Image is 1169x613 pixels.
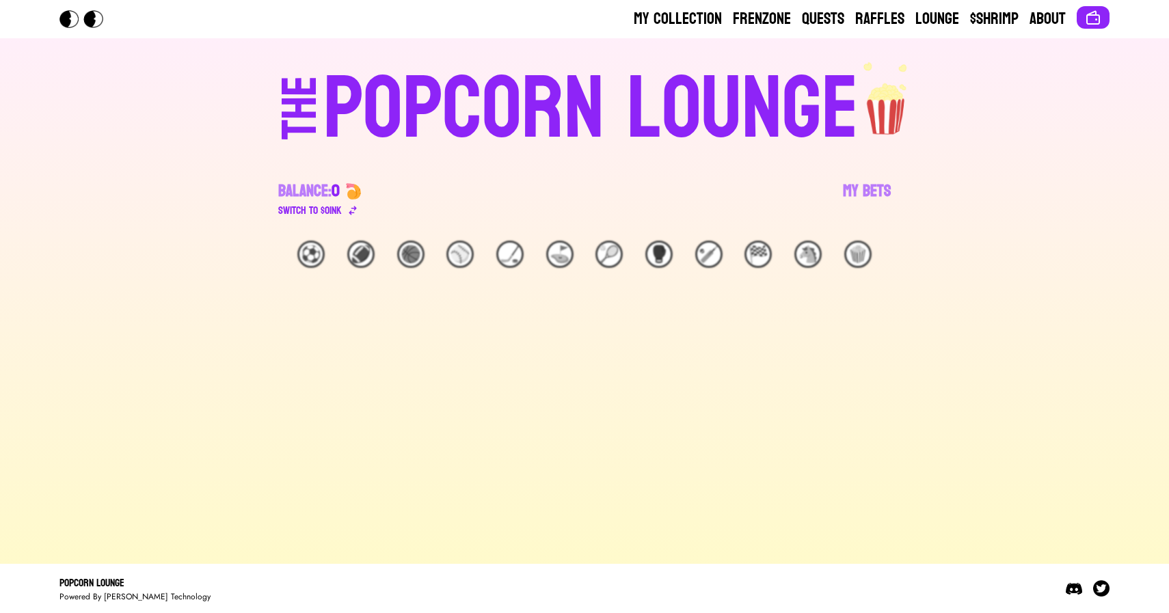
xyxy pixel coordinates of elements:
[595,241,623,268] div: 🎾
[59,10,114,28] img: Popcorn
[843,180,891,219] a: My Bets
[297,241,325,268] div: ⚽️
[855,8,904,30] a: Raffles
[59,575,211,591] div: Popcorn Lounge
[446,241,474,268] div: ⚾️
[970,8,1019,30] a: $Shrimp
[859,60,915,137] img: popcorn
[1093,580,1110,597] img: Twitter
[645,241,673,268] div: 🥊
[397,241,425,268] div: 🏀
[59,591,211,602] div: Powered By [PERSON_NAME] Technology
[278,180,340,202] div: Balance:
[794,241,822,268] div: 🐴
[323,66,859,153] div: POPCORN LOUNGE
[345,183,362,200] img: 🍤
[1066,580,1082,597] img: Discord
[276,76,325,167] div: THE
[347,241,375,268] div: 🏈
[1085,10,1101,26] img: Connect wallet
[634,8,722,30] a: My Collection
[695,241,723,268] div: 🏏
[546,241,574,268] div: ⛳️
[163,60,1006,153] a: THEPOPCORN LOUNGEpopcorn
[744,241,772,268] div: 🏁
[496,241,524,268] div: 🏒
[915,8,959,30] a: Lounge
[332,176,340,206] span: 0
[733,8,791,30] a: Frenzone
[844,241,872,268] div: 🍿
[278,202,342,219] div: Switch to $ OINK
[802,8,844,30] a: Quests
[1030,8,1066,30] a: About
